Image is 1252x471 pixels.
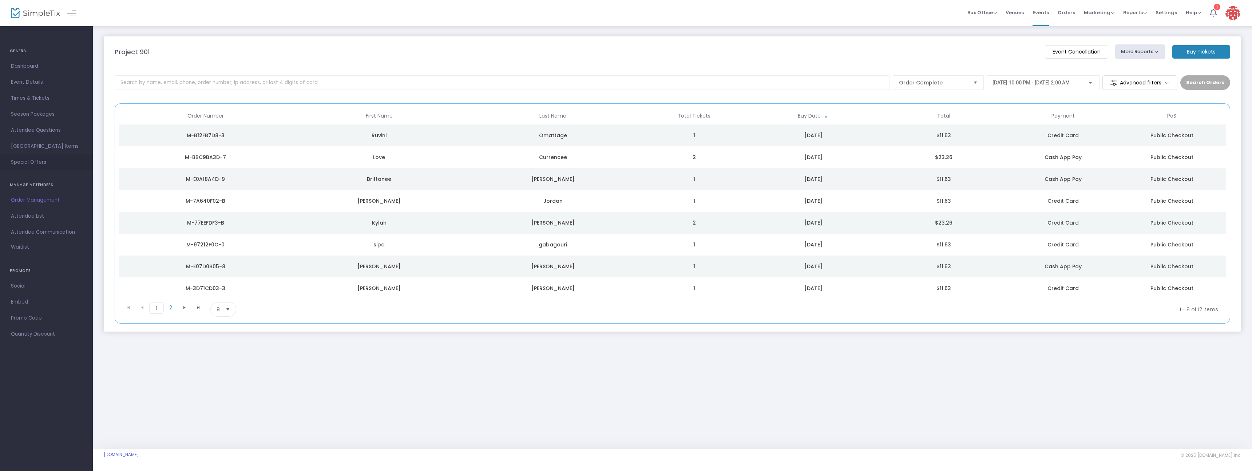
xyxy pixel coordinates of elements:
[1047,241,1079,248] span: Credit Card
[879,277,1009,299] td: $11.63
[750,154,877,161] div: 9/10/2025
[1150,263,1193,270] span: Public Checkout
[223,302,233,316] button: Select
[798,113,821,119] span: Buy Date
[1123,9,1147,16] span: Reports
[750,263,877,270] div: 9/5/2025
[11,158,82,167] span: Special Offers
[1150,285,1193,292] span: Public Checkout
[120,132,290,139] div: M-B12FB7D8-3
[1172,45,1230,59] m-button: Buy Tickets
[1047,197,1079,205] span: Credit Card
[879,168,1009,190] td: $11.63
[294,197,464,205] div: Mikayla
[468,197,638,205] div: Jordan
[1047,285,1079,292] span: Credit Card
[1150,219,1193,226] span: Public Checkout
[11,78,82,87] span: Event Details
[1150,132,1193,139] span: Public Checkout
[11,62,82,71] span: Dashboard
[899,79,967,86] span: Order Complete
[1181,452,1241,458] span: © 2025 [DOMAIN_NAME] Inc.
[120,197,290,205] div: M-7A640F02-B
[1045,263,1082,270] span: Cash App Pay
[967,9,997,16] span: Box Office
[823,113,829,119] span: Sortable
[993,80,1070,86] span: [DATE] 10:00 PM - [DATE] 2:00 AM
[187,113,224,119] span: Order Number
[640,168,748,190] td: 1
[640,234,748,256] td: 1
[120,154,290,161] div: M-BBC9BA3D-7
[294,285,464,292] div: Jeffrey
[1102,75,1178,90] m-button: Advanced filters
[11,211,82,221] span: Attendee List
[11,110,82,119] span: Season Packages
[195,305,201,310] span: Go to the last page
[640,256,748,277] td: 1
[294,132,464,139] div: Ruvini
[468,263,638,270] div: Mull
[1110,79,1117,86] img: filter
[1058,3,1075,22] span: Orders
[640,146,748,168] td: 2
[10,264,83,278] h4: PROMOTE
[879,190,1009,212] td: $11.63
[468,175,638,183] div: Boler
[879,256,1009,277] td: $11.63
[640,277,748,299] td: 1
[879,212,1009,234] td: $23.26
[879,234,1009,256] td: $11.63
[366,113,393,119] span: First Name
[468,219,638,226] div: Strickland
[178,302,191,313] span: Go to the next page
[294,219,464,226] div: Kylah
[468,285,638,292] div: Kunz
[1150,175,1193,183] span: Public Checkout
[1214,4,1220,10] div: 1
[294,175,464,183] div: Brittanee
[10,178,83,192] h4: MANAGE ATTENDEES
[750,241,877,248] div: 9/9/2025
[120,219,290,226] div: M-77EEFDF3-B
[970,76,980,90] button: Select
[750,175,877,183] div: 9/9/2025
[1156,3,1177,22] span: Settings
[308,302,1218,317] kendo-pager-info: 1 - 8 of 12 items
[104,452,139,458] a: [DOMAIN_NAME]
[10,44,83,58] h4: GENERAL
[640,124,748,146] td: 1
[1045,45,1108,59] m-button: Event Cancellation
[1045,154,1082,161] span: Cash App Pay
[1033,3,1049,22] span: Events
[539,113,566,119] span: Last Name
[294,241,464,248] div: sipa
[1047,132,1079,139] span: Credit Card
[217,306,220,313] span: 8
[1186,9,1201,16] span: Help
[191,302,205,313] span: Go to the last page
[11,297,82,307] span: Embed
[11,195,82,205] span: Order Management
[294,154,464,161] div: Love
[182,305,187,310] span: Go to the next page
[11,244,29,251] span: Waitlist
[164,302,178,313] span: Page 2
[1045,175,1082,183] span: Cash App Pay
[11,142,82,151] span: [GEOGRAPHIC_DATA] Items
[11,329,82,339] span: Quantity Discount
[120,241,290,248] div: M-97212F0C-0
[468,241,638,248] div: gabagouri
[468,132,638,139] div: Omattage
[115,75,890,90] input: Search by name, email, phone, order number, ip address, or last 4 digits of card
[11,313,82,323] span: Promo Code
[120,285,290,292] div: M-3D71CD03-3
[119,107,1226,299] div: Data table
[1167,113,1176,119] span: PoS
[11,94,82,103] span: Times & Tickets
[750,219,877,226] div: 9/9/2025
[879,124,1009,146] td: $11.63
[640,190,748,212] td: 1
[120,175,290,183] div: M-E0A18A4D-9
[294,263,464,270] div: Antonette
